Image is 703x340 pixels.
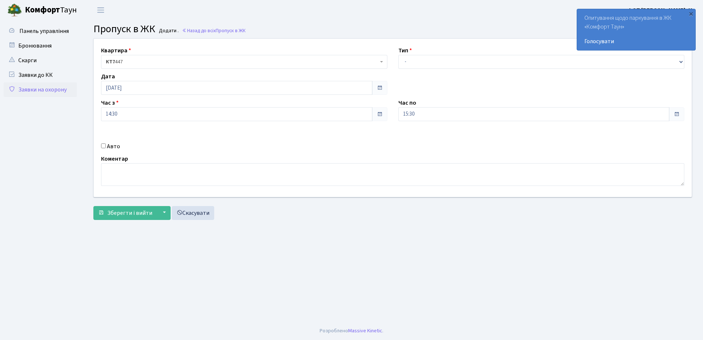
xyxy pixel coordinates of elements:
b: Комфорт [25,4,60,16]
a: Скарги [4,53,77,68]
img: logo.png [7,3,22,18]
div: × [687,10,695,17]
a: Заявки на охорону [4,82,77,97]
button: Переключити навігацію [92,4,110,16]
b: КТ7 [106,58,115,66]
a: Бронювання [4,38,77,53]
span: Панель управління [19,27,69,35]
label: Коментар [101,154,128,163]
span: <b>КТ7</b>&nbsp;&nbsp;&nbsp;447 [106,58,378,66]
span: Зберегти і вийти [107,209,152,217]
label: Дата [101,72,115,81]
small: Додати . [157,28,179,34]
a: Заявки до КК [4,68,77,82]
span: Пропуск в ЖК [216,27,246,34]
a: Massive Kinetic [348,327,382,335]
button: Зберегти і вийти [93,206,157,220]
a: Панель управління [4,24,77,38]
label: Авто [107,142,120,151]
label: Час з [101,98,119,107]
label: Тип [398,46,412,55]
div: Опитування щодо паркування в ЖК «Комфорт Таун» [577,9,695,50]
label: Час по [398,98,416,107]
a: Голосувати [584,37,688,46]
div: Розроблено . [320,327,383,335]
a: ФОП [PERSON_NAME]. Н. [628,6,694,15]
a: Скасувати [172,206,214,220]
b: ФОП [PERSON_NAME]. Н. [628,6,694,14]
span: <b>КТ7</b>&nbsp;&nbsp;&nbsp;447 [101,55,387,69]
a: Назад до всіхПропуск в ЖК [182,27,246,34]
span: Таун [25,4,77,16]
label: Квартира [101,46,131,55]
span: Пропуск в ЖК [93,22,155,36]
